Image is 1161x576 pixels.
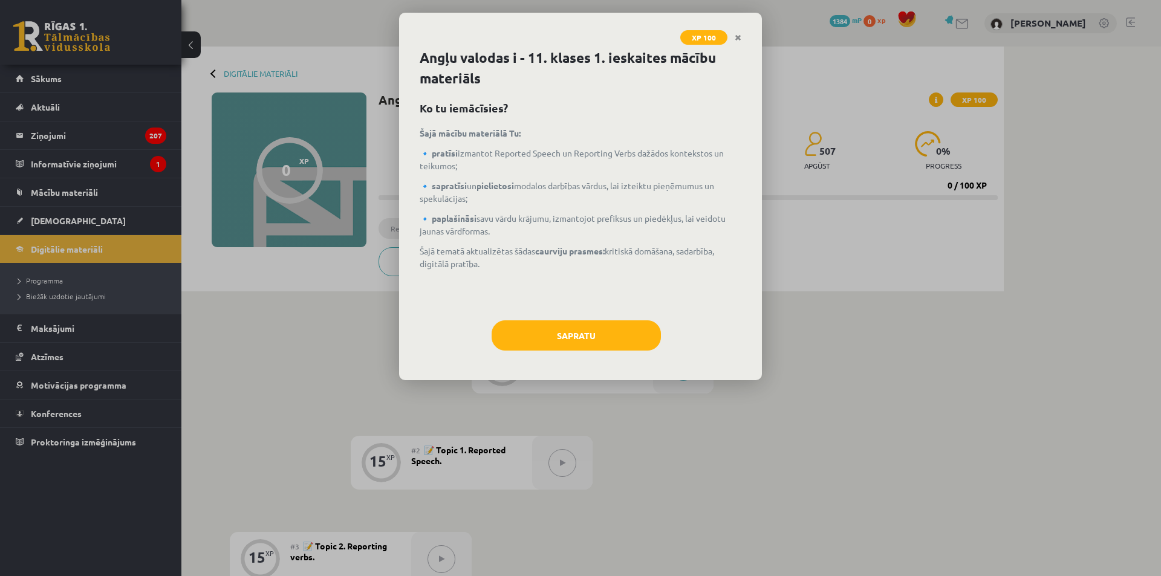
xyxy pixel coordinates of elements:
button: Sapratu [492,320,661,351]
p: Šajā tematā aktualizētas šādas kritiskā domāšana, sadarbība, digitālā pratība. [420,245,741,270]
strong: 🔹 paplašināsi [420,213,476,224]
strong: caurviju prasmes: [535,245,605,256]
strong: pielietosi [476,180,514,191]
strong: 🔹 pratīsi [420,147,458,158]
a: Close [727,26,749,50]
strong: 🔹 sapratīsi [420,180,467,191]
h1: Angļu valodas i - 11. klases 1. ieskaites mācību materiāls [420,48,741,89]
strong: Šajā mācību materiālā Tu: [420,128,521,138]
p: izmantot Reported Speech un Reporting Verbs dažādos kontekstos un teikumos; [420,147,741,172]
p: savu vārdu krājumu, izmantojot prefiksus un piedēkļus, lai veidotu jaunas vārdformas. [420,212,741,238]
p: un modalos darbības vārdus, lai izteiktu pieņēmumus un spekulācijas; [420,180,741,205]
span: XP 100 [680,30,727,45]
h2: Ko tu iemācīsies? [420,100,741,116]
